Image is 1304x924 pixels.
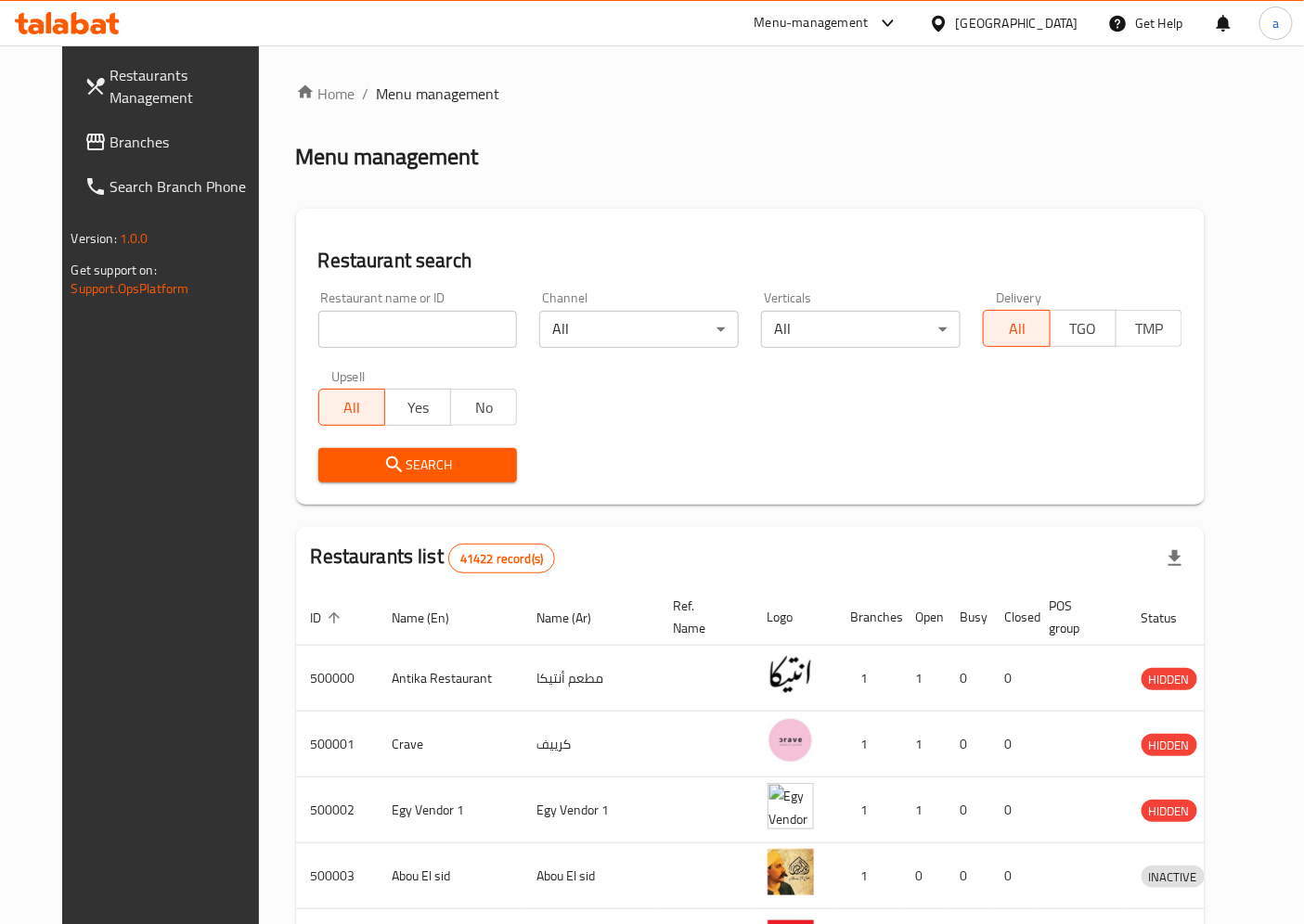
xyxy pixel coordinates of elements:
[296,83,355,105] a: Home
[674,595,730,639] span: Ref. Name
[333,454,503,477] span: Search
[990,589,1035,646] th: Closed
[70,53,280,120] a: Restaurants Management
[990,646,1035,712] td: 0
[110,131,265,153] span: Branches
[378,712,523,777] td: Crave
[363,83,369,105] li: /
[318,448,518,482] button: Search
[296,142,479,172] h2: Menu management
[378,777,523,843] td: Egy Vendor 1
[1124,315,1175,342] span: TMP
[836,777,901,843] td: 1
[836,589,901,646] th: Branches
[1142,866,1205,888] span: INACTIVE
[523,777,659,843] td: Egy Vendor 1
[1142,801,1197,822] span: HIDDEN
[384,389,451,426] button: Yes
[946,777,990,843] td: 0
[946,589,990,646] th: Busy
[1142,735,1197,756] span: HIDDEN
[1142,607,1202,629] span: Status
[448,544,555,573] div: Total records count
[458,394,510,421] span: No
[523,843,659,909] td: Abou El sid
[761,311,961,348] div: All
[1153,536,1197,581] div: Export file
[1142,866,1205,888] div: INACTIVE
[836,712,901,777] td: 1
[70,120,280,164] a: Branches
[753,589,836,646] th: Logo
[836,646,901,712] td: 1
[311,607,346,629] span: ID
[946,712,990,777] td: 0
[296,843,378,909] td: 500003
[318,389,385,426] button: All
[990,777,1035,843] td: 0
[901,777,946,843] td: 1
[1272,13,1279,33] span: a
[70,164,280,209] a: Search Branch Phone
[956,13,1078,33] div: [GEOGRAPHIC_DATA]
[296,646,378,712] td: 500000
[120,226,148,250] span: 1.0.0
[296,712,378,777] td: 500001
[377,83,500,105] span: Menu management
[393,394,444,421] span: Yes
[378,646,523,712] td: Antika Restaurant
[768,783,814,829] img: Egy Vendor 1
[327,394,378,421] span: All
[71,276,189,301] a: Support.OpsPlatform
[901,589,946,646] th: Open
[990,712,1035,777] td: 0
[110,175,265,198] span: Search Branch Phone
[296,83,1206,105] nav: breadcrumb
[768,849,814,895] img: Abou El sid
[901,646,946,712] td: 1
[1142,668,1197,690] div: HIDDEN
[449,550,554,568] span: 41422 record(s)
[1142,800,1197,822] div: HIDDEN
[393,607,474,629] span: Name (En)
[768,651,814,698] img: Antika Restaurant
[71,258,157,282] span: Get support on:
[755,12,869,34] div: Menu-management
[296,777,378,843] td: 500002
[946,646,990,712] td: 0
[1142,734,1197,756] div: HIDDEN
[983,310,1050,347] button: All
[318,247,1183,275] h2: Restaurant search
[539,311,739,348] div: All
[996,291,1042,304] label: Delivery
[901,843,946,909] td: 0
[537,607,616,629] span: Name (Ar)
[523,646,659,712] td: مطعم أنتيكا
[1142,669,1197,690] span: HIDDEN
[311,543,556,573] h2: Restaurants list
[450,389,517,426] button: No
[1050,595,1104,639] span: POS group
[1058,315,1109,342] span: TGO
[331,370,366,383] label: Upsell
[946,843,990,909] td: 0
[110,64,265,109] span: Restaurants Management
[768,717,814,764] img: Crave
[523,712,659,777] td: كرييف
[1050,310,1117,347] button: TGO
[901,712,946,777] td: 1
[71,226,117,250] span: Version:
[990,843,1035,909] td: 0
[378,843,523,909] td: Abou El sid
[1116,310,1182,347] button: TMP
[991,315,1042,342] span: All
[318,311,518,348] input: Search for restaurant name or ID..
[836,843,901,909] td: 1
